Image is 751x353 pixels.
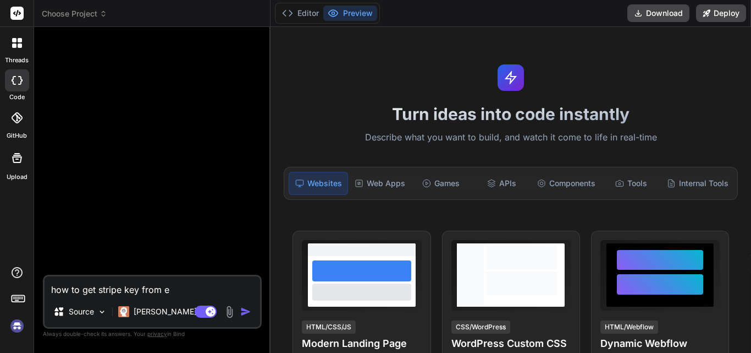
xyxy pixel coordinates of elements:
[627,4,689,22] button: Download
[662,172,733,195] div: Internal Tools
[43,329,262,339] p: Always double-check its answers. Your in Bind
[9,93,25,102] label: code
[147,330,167,337] span: privacy
[7,131,27,140] label: GitHub
[240,306,251,317] img: icon
[42,8,107,19] span: Choose Project
[45,276,260,296] textarea: how to get stripe key from
[97,307,107,317] img: Pick Models
[302,336,421,351] h4: Modern Landing Page
[472,172,531,195] div: APIs
[8,317,26,335] img: signin
[69,306,94,317] p: Source
[277,131,744,145] p: Describe what you want to build, and watch it come to life in real-time
[600,321,658,334] div: HTML/Webflow
[412,172,470,195] div: Games
[302,321,356,334] div: HTML/CSS/JS
[289,172,348,195] div: Websites
[118,306,129,317] img: Claude 4 Sonnet
[696,4,746,22] button: Deploy
[223,306,236,318] img: attachment
[602,172,660,195] div: Tools
[323,6,377,21] button: Preview
[451,336,571,351] h4: WordPress Custom CSS
[277,104,744,124] h1: Turn ideas into code instantly
[533,172,600,195] div: Components
[7,172,27,182] label: Upload
[134,306,216,317] p: [PERSON_NAME] 4 S..
[350,172,410,195] div: Web Apps
[451,321,510,334] div: CSS/WordPress
[5,56,29,65] label: threads
[278,6,323,21] button: Editor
